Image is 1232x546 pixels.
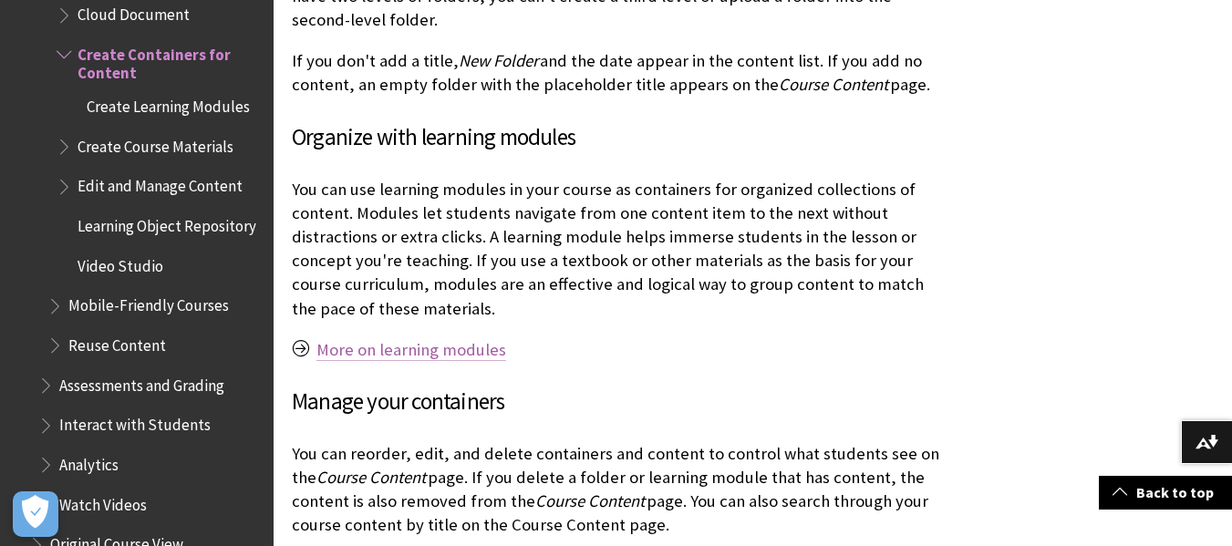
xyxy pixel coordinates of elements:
button: Open Preferences [13,491,58,537]
a: Back to top [1099,476,1232,510]
p: If you don't add a title, and the date appear in the content list. If you add no content, an empt... [292,49,944,97]
span: Interact with Students [59,410,211,435]
span: Reuse Content [68,330,166,355]
span: New Folder [459,50,538,71]
h3: Organize with learning modules [292,120,944,155]
span: Create Learning Modules [87,91,250,116]
span: Watch Videos [59,489,147,514]
h3: Manage your containers [292,385,944,419]
span: Video Studio [78,251,163,275]
span: Analytics [59,449,119,474]
span: Create Course Materials [78,131,233,156]
span: Create Containers for Content [78,39,261,82]
span: Course Content [535,490,645,511]
p: You can reorder, edit, and delete containers and content to control what students see on the page... [292,442,944,538]
span: Edit and Manage Content [78,171,243,196]
span: Assessments and Grading [59,370,224,395]
span: Course Content [779,74,888,95]
span: Mobile-Friendly Courses [68,291,229,315]
span: Learning Object Repository [78,211,256,235]
p: You can use learning modules in your course as containers for organized collections of content. M... [292,178,944,321]
span: Course Content [316,467,426,488]
a: More on learning modules [316,339,506,361]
